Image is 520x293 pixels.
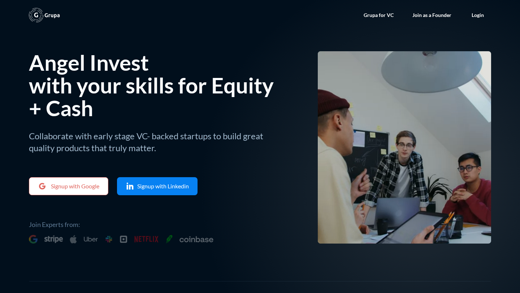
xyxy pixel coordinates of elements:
[29,218,283,229] p: Join Experts from:
[464,4,491,26] a: Login
[356,4,401,26] a: Grupa for VC
[29,8,60,22] a: home
[117,177,198,195] a: Signup with Linkedin
[51,183,99,190] div: Signup with Google
[29,177,108,195] a: Signup with Google
[405,4,459,26] a: Join as a Founder
[29,128,283,154] p: Collaborate with early stage VC- backed startups to build great quality products that truly matter.
[29,49,274,121] h1: Angel Invest with your skills for Equity + Cash
[137,183,189,190] div: Signup with Linkedin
